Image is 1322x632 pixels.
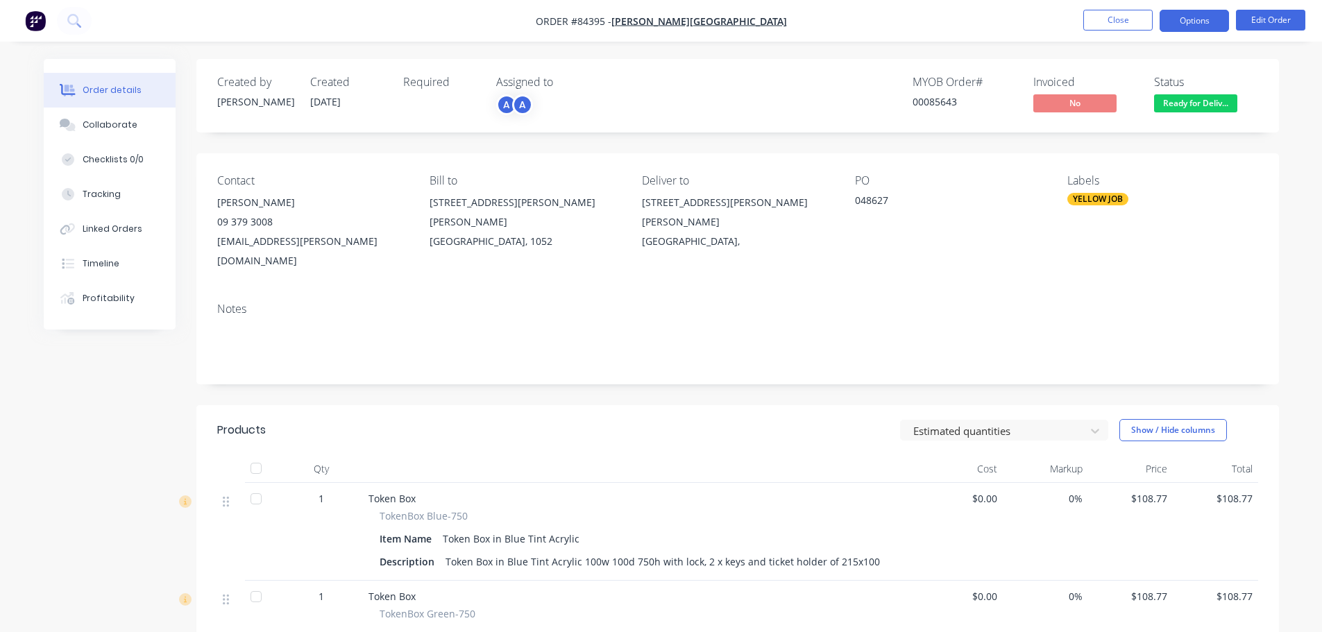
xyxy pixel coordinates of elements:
[1236,10,1305,31] button: Edit Order
[82,292,134,305] div: Profitability
[403,76,480,89] div: Required
[611,15,787,28] a: [PERSON_NAME][GEOGRAPHIC_DATA]
[217,422,266,438] div: Products
[319,491,324,506] span: 1
[512,94,533,115] div: A
[536,15,611,28] span: Order #84395 -
[913,94,1017,109] div: 00085643
[430,174,620,187] div: Bill to
[44,177,176,212] button: Tracking
[1008,589,1083,604] span: 0%
[642,174,832,187] div: Deliver to
[855,174,1045,187] div: PO
[440,552,885,572] div: Token Box in Blue Tint Acrylic 100w 100d 750h with lock, 2 x keys and ticket holder of 215x100
[913,76,1017,89] div: MYOB Order #
[1154,94,1237,115] button: Ready for Deliv...
[1088,455,1173,483] div: Price
[44,246,176,281] button: Timeline
[642,193,832,251] div: [STREET_ADDRESS][PERSON_NAME][PERSON_NAME][GEOGRAPHIC_DATA],
[1154,94,1237,112] span: Ready for Deliv...
[217,174,407,187] div: Contact
[44,142,176,177] button: Checklists 0/0
[217,193,407,212] div: [PERSON_NAME]
[1178,491,1253,506] span: $108.77
[280,455,363,483] div: Qty
[1154,76,1258,89] div: Status
[380,529,437,549] div: Item Name
[1033,76,1137,89] div: Invoiced
[310,95,341,108] span: [DATE]
[918,455,1003,483] div: Cost
[1033,94,1117,112] span: No
[380,606,475,621] span: TokenBox Green-750
[82,257,119,270] div: Timeline
[924,589,998,604] span: $0.00
[1067,193,1128,205] div: YELLOW JOB
[496,76,635,89] div: Assigned to
[368,590,416,603] span: Token Box
[44,281,176,316] button: Profitability
[430,232,620,251] div: [GEOGRAPHIC_DATA], 1052
[1094,491,1168,506] span: $108.77
[217,232,407,271] div: [EMAIL_ADDRESS][PERSON_NAME][DOMAIN_NAME]
[496,94,533,115] button: AA
[217,193,407,271] div: [PERSON_NAME]09 379 3008[EMAIL_ADDRESS][PERSON_NAME][DOMAIN_NAME]
[82,84,141,96] div: Order details
[217,212,407,232] div: 09 379 3008
[430,193,620,251] div: [STREET_ADDRESS][PERSON_NAME][PERSON_NAME][GEOGRAPHIC_DATA], 1052
[82,188,120,200] div: Tracking
[855,193,1028,212] div: 048627
[217,76,294,89] div: Created by
[1178,589,1253,604] span: $108.77
[1067,174,1257,187] div: Labels
[380,552,440,572] div: Description
[82,153,143,166] div: Checklists 0/0
[25,10,46,31] img: Factory
[217,94,294,109] div: [PERSON_NAME]
[44,108,176,142] button: Collaborate
[44,73,176,108] button: Order details
[1173,455,1258,483] div: Total
[217,302,1258,316] div: Notes
[82,223,142,235] div: Linked Orders
[1003,455,1088,483] div: Markup
[310,76,387,89] div: Created
[496,94,517,115] div: A
[319,589,324,604] span: 1
[1119,419,1227,441] button: Show / Hide columns
[437,529,585,549] div: Token Box in Blue Tint Acrylic
[1160,10,1229,32] button: Options
[44,212,176,246] button: Linked Orders
[430,193,620,232] div: [STREET_ADDRESS][PERSON_NAME][PERSON_NAME]
[380,509,468,523] span: TokenBox Blue-750
[1083,10,1153,31] button: Close
[1094,589,1168,604] span: $108.77
[642,193,832,232] div: [STREET_ADDRESS][PERSON_NAME][PERSON_NAME]
[1008,491,1083,506] span: 0%
[82,119,137,131] div: Collaborate
[368,492,416,505] span: Token Box
[642,232,832,251] div: [GEOGRAPHIC_DATA],
[924,491,998,506] span: $0.00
